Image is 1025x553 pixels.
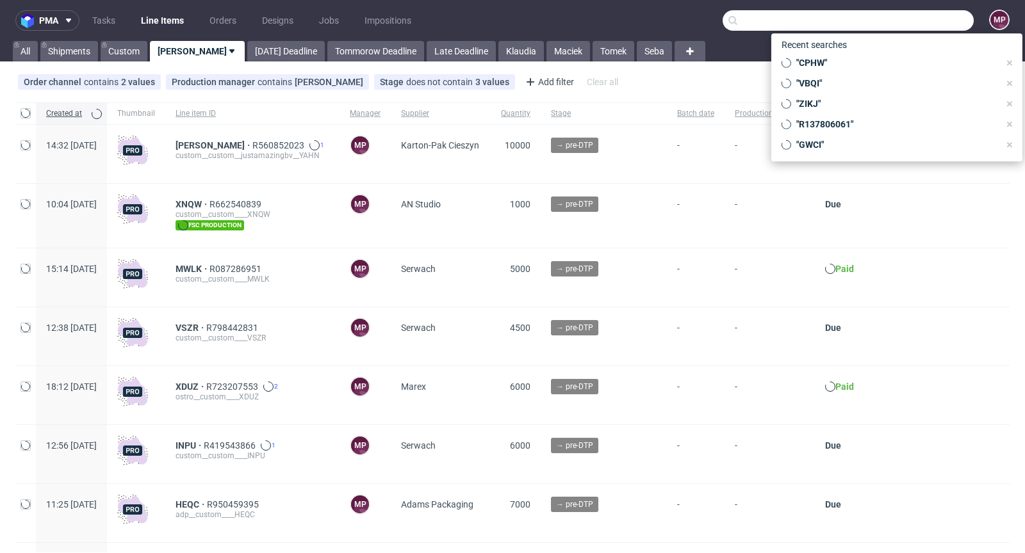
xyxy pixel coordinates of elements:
a: VSZR [176,323,206,333]
div: 3 values [475,77,509,87]
span: 15:14 [DATE] [46,264,97,274]
span: 12:38 [DATE] [46,323,97,333]
a: XNQW [176,199,209,209]
span: - [735,499,805,527]
span: - [735,140,805,168]
div: custom__custom____INPU [176,451,329,461]
span: Thumbnail [117,108,155,119]
a: R662540839 [209,199,264,209]
a: R419543866 [204,440,258,451]
span: Adams Packaging [401,499,473,509]
div: Add filter [520,72,577,92]
a: Designs [254,10,301,31]
img: pro-icon.017ec5509f39f3e742e3.png [117,135,148,166]
span: 1000 [510,199,530,209]
span: XDUZ [176,381,206,392]
a: All [13,41,38,61]
a: 2 [261,381,278,392]
span: AN Studio [401,199,441,209]
span: Serwach [401,440,436,451]
span: 18:12 [DATE] [46,381,97,392]
a: R950459395 [207,499,261,509]
span: 6000 [510,440,530,451]
span: 4500 [510,323,530,333]
a: Seba [637,41,672,61]
span: "R137806061" [791,118,999,131]
div: 2 values [121,77,155,87]
span: - [677,440,714,468]
span: Quantity [500,108,530,119]
div: adp__custom____HEQC [176,509,329,520]
span: fsc production [176,220,244,230]
span: 2 [274,381,278,392]
span: → pre-DTP [556,198,593,210]
a: [DATE] Deadline [247,41,325,61]
span: - [677,264,714,291]
a: R723207553 [206,381,261,392]
span: Order channel [24,77,84,87]
a: R087286951 [209,264,264,274]
div: [PERSON_NAME] [295,77,363,87]
span: Paid [835,381,854,392]
span: R560852023 [252,140,307,150]
a: [PERSON_NAME] [150,41,245,61]
span: - [735,381,805,409]
span: Due [825,440,841,451]
img: pro-icon.017ec5509f39f3e742e3.png [117,494,148,525]
span: - [735,440,805,468]
span: "GWCI" [791,138,999,151]
span: Production deadline [735,108,805,119]
figcaption: MP [351,319,369,337]
img: pro-icon.017ec5509f39f3e742e3.png [117,317,148,348]
span: R798442831 [206,323,261,333]
a: Impositions [357,10,419,31]
span: - [677,199,714,232]
span: Stage [551,108,657,119]
a: Custom [101,41,147,61]
span: → pre-DTP [556,140,593,151]
a: HEQC [176,499,207,509]
span: pma [39,16,58,25]
span: 10:04 [DATE] [46,199,97,209]
span: 14:32 [DATE] [46,140,97,150]
span: Due [825,499,841,509]
span: Batch date [677,108,714,119]
span: - [677,140,714,168]
span: MWLK [176,264,209,274]
a: [PERSON_NAME] [176,140,252,150]
a: Late Deadline [427,41,496,61]
img: pro-icon.017ec5509f39f3e742e3.png [117,194,148,225]
span: 12:56 [DATE] [46,440,97,451]
a: Maciek [546,41,590,61]
span: contains [84,77,121,87]
span: Production manager [172,77,258,87]
figcaption: MP [351,437,369,454]
div: custom__custom____MWLK [176,274,329,284]
span: "VBQI" [791,77,999,90]
a: Tasks [85,10,123,31]
span: Stage [380,77,406,87]
span: → pre-DTP [556,322,593,333]
span: Manager [350,108,381,119]
figcaption: MP [351,495,369,513]
span: - [735,323,805,350]
span: Line item ID [176,108,329,119]
span: Serwach [401,323,436,333]
figcaption: MP [351,195,369,213]
a: Shipments [40,41,98,61]
img: pro-icon.017ec5509f39f3e742e3.png [117,376,148,407]
span: → pre-DTP [556,381,593,392]
span: - [677,323,714,350]
figcaption: MP [351,378,369,396]
span: Due [825,323,841,333]
span: Created at [46,108,86,119]
span: Karton-Pak Cieszyn [401,140,479,150]
span: 6000 [510,381,530,392]
span: 1 [272,440,275,451]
